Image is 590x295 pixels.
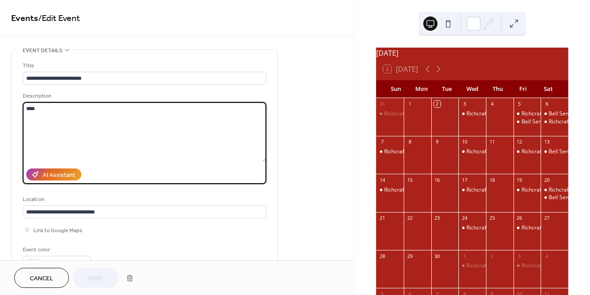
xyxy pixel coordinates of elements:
div: Wed [460,80,485,98]
div: Richcraft Sensplex (East) [466,148,527,156]
div: Richcraft Sensplex (East) [541,118,568,126]
div: 31 [379,101,385,107]
button: Cancel [14,268,69,288]
div: 25 [489,215,495,221]
div: Richcraft Sensplex (East) [522,186,582,194]
div: Bell Sensplex (West) [541,148,568,156]
div: 19 [516,176,523,183]
div: Richcraft Sensplex (East) [522,262,582,270]
div: Bell Sensplex (West) [541,110,568,118]
div: 4 [543,253,550,259]
div: Richcraft Sensplex (East) [514,186,541,194]
div: 9 [434,139,441,145]
div: Bell Sensplex (West) [522,118,572,126]
div: Richcraft Sensplex (East) [458,224,486,232]
div: Richcraft Sensplex (East) [376,110,404,118]
div: 30 [434,253,441,259]
div: 10 [461,139,468,145]
span: / Edit Event [38,10,80,27]
div: Tue [434,80,459,98]
div: 1 [406,101,413,107]
div: 2 [434,101,441,107]
div: Richcraft Sensplex (East) [376,148,404,156]
div: 17 [461,176,468,183]
div: Location [23,195,265,204]
div: Thu [485,80,510,98]
div: Fri [510,80,536,98]
div: Richcraft Sensplex (East) [514,110,541,118]
div: Sun [383,80,409,98]
div: Richcraft Sensplex (East) [458,262,486,270]
div: 27 [543,215,550,221]
div: 14 [379,176,385,183]
div: Description [23,91,265,101]
div: 22 [406,215,413,221]
div: 24 [461,215,468,221]
div: Bell Sensplex (West) [514,118,541,126]
div: 29 [406,253,413,259]
span: Link to Google Maps [33,226,82,235]
div: Richcraft Sensplex (East) [514,148,541,156]
div: 1 [461,253,468,259]
div: 3 [461,101,468,107]
div: 2 [489,253,495,259]
div: 16 [434,176,441,183]
div: Sat [536,80,561,98]
div: 5 [516,101,523,107]
div: 23 [434,215,441,221]
div: 8 [406,139,413,145]
div: Richcraft Sensplex (East) [458,110,486,118]
div: 12 [516,139,523,145]
div: AI Assistant [43,171,75,180]
div: Richcraft Sensplex (East) [541,186,568,194]
div: 28 [379,253,385,259]
div: Richcraft Sensplex (East) [514,262,541,270]
div: 18 [489,176,495,183]
div: Richcraft Sensplex (East) [522,224,582,232]
button: AI Assistant [26,168,81,180]
span: Event details [23,46,62,55]
div: 20 [543,176,550,183]
div: 7 [379,139,385,145]
div: Richcraft Sensplex (East) [384,186,445,194]
div: Richcraft Sensplex (East) [458,148,486,156]
div: 11 [489,139,495,145]
div: 4 [489,101,495,107]
div: Richcraft Sensplex (East) [458,186,486,194]
div: Richcraft Sensplex (East) [466,224,527,232]
div: Richcraft Sensplex (East) [466,110,527,118]
div: Title [23,61,265,70]
div: Event color [23,245,89,254]
div: [DATE] [376,48,568,58]
div: 26 [516,215,523,221]
div: Richcraft Sensplex (East) [384,148,445,156]
div: Richcraft Sensplex (East) [522,110,582,118]
div: 13 [543,139,550,145]
div: Richcraft Sensplex (East) [384,110,445,118]
div: Richcraft Sensplex (East) [376,186,404,194]
div: Richcraft Sensplex (East) [522,148,582,156]
div: 3 [516,253,523,259]
span: Cancel [30,274,53,283]
div: 6 [543,101,550,107]
div: Mon [409,80,434,98]
div: Richcraft Sensplex (East) [466,262,527,270]
a: Events [11,10,38,27]
div: Richcraft Sensplex (East) [466,186,527,194]
div: 21 [379,215,385,221]
div: 15 [406,176,413,183]
div: Bell Sensplex (West) [541,194,568,201]
div: Richcraft Sensplex (East) [514,224,541,232]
